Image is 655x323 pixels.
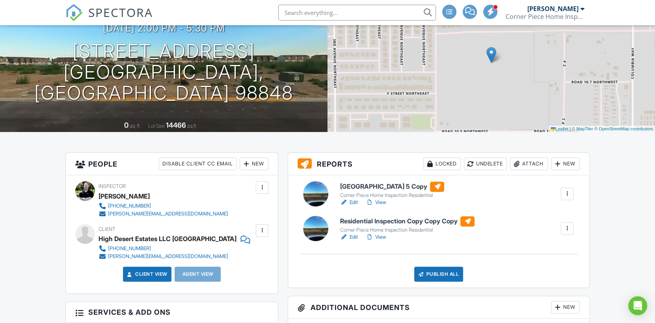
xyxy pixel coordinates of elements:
[486,47,496,63] img: Marker
[99,202,228,210] a: [PHONE_NUMBER]
[551,158,580,170] div: New
[288,296,589,319] h3: Additional Documents
[340,216,475,234] a: Residential Inspection Copy Copy Copy Corner Piece Home Inspection Residential
[108,245,151,252] div: [PHONE_NUMBER]
[288,153,589,175] h3: Reports
[108,253,228,260] div: [PERSON_NAME][EMAIL_ADDRESS][DOMAIN_NAME]
[340,182,444,192] h6: [GEOGRAPHIC_DATA] 5 Copy
[130,123,141,129] span: sq. ft.
[551,301,580,314] div: New
[66,153,278,175] h3: People
[278,5,436,20] input: Search everything...
[340,199,357,206] a: Edit
[159,158,236,170] div: Disable Client CC Email
[65,4,83,21] img: The Best Home Inspection Software - Spectora
[108,203,151,209] div: [PHONE_NUMBER]
[148,123,165,129] span: Lot Size
[99,210,228,218] a: [PERSON_NAME][EMAIL_ADDRESS][DOMAIN_NAME]
[99,252,244,260] a: [PERSON_NAME][EMAIL_ADDRESS][DOMAIN_NAME]
[99,233,236,245] div: High Desert Estates LLC [GEOGRAPHIC_DATA]
[340,182,444,199] a: [GEOGRAPHIC_DATA] 5 Copy Corner Piece Home Inspection Residential
[365,199,386,206] a: View
[66,302,278,323] h3: Services & Add ons
[572,126,593,131] a: © MapTiler
[103,23,225,33] h3: [DATE] 2:00 pm - 5:30 pm
[340,227,475,233] div: Corner Piece Home Inspection Residential
[340,233,357,241] a: Edit
[99,183,126,189] span: Inspector
[99,226,115,232] span: Client
[99,245,244,252] a: [PHONE_NUMBER]
[340,216,475,226] h6: Residential Inspection Copy Copy Copy
[126,270,167,278] a: Client View
[527,5,579,13] div: [PERSON_NAME]
[628,296,647,315] div: Open Intercom Messenger
[464,158,507,170] div: Undelete
[365,233,386,241] a: View
[124,121,128,129] div: 0
[340,192,444,199] div: Corner Piece Home Inspection Residential
[187,123,197,129] span: sq.ft.
[99,190,150,202] div: [PERSON_NAME]
[569,126,571,131] span: |
[414,267,463,282] div: Publish All
[506,13,584,20] div: Corner Piece Home Inspection LLC
[108,211,228,217] div: [PERSON_NAME][EMAIL_ADDRESS][DOMAIN_NAME]
[594,126,653,131] a: © OpenStreetMap contributors
[166,121,186,129] div: 14466
[88,4,153,20] span: SPECTORA
[13,41,315,103] h1: [STREET_ADDRESS] [GEOGRAPHIC_DATA], [GEOGRAPHIC_DATA] 98848
[510,158,548,170] div: Attach
[551,126,568,131] a: Leaflet
[240,158,268,170] div: New
[65,11,153,27] a: SPECTORA
[423,158,461,170] div: Locked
